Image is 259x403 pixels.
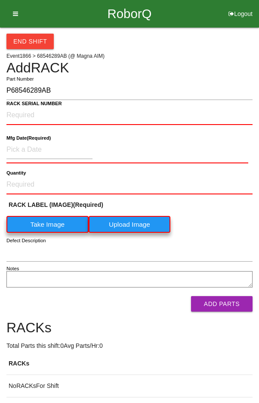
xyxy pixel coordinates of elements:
label: Part Number [6,75,34,83]
input: Pick a Date [6,141,92,159]
label: Upload Image [89,216,171,233]
b: RACK LABEL (IMAGE) (Required) [9,201,103,208]
h4: RACKs [6,320,253,335]
label: Notes [6,265,19,272]
th: RACKs [6,353,253,375]
button: End Shift [6,34,54,49]
label: Defect Description [6,237,46,244]
b: Quantity [6,170,26,176]
b: RACK SERIAL NUMBER [6,101,62,106]
b: Mfg Date (Required) [6,135,51,141]
input: Required [6,175,253,194]
button: Add Parts [191,296,253,312]
h4: Add RACK [6,60,253,75]
input: Required [6,106,253,125]
input: Required [6,81,253,100]
span: Event 1866 > 68546289AB (@ Magna AIM) [6,53,105,59]
td: No RACKs For Shift [6,375,253,397]
p: Total Parts this shift: 0 Avg Parts/Hr: 0 [6,341,253,350]
label: Take Image [6,216,89,233]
